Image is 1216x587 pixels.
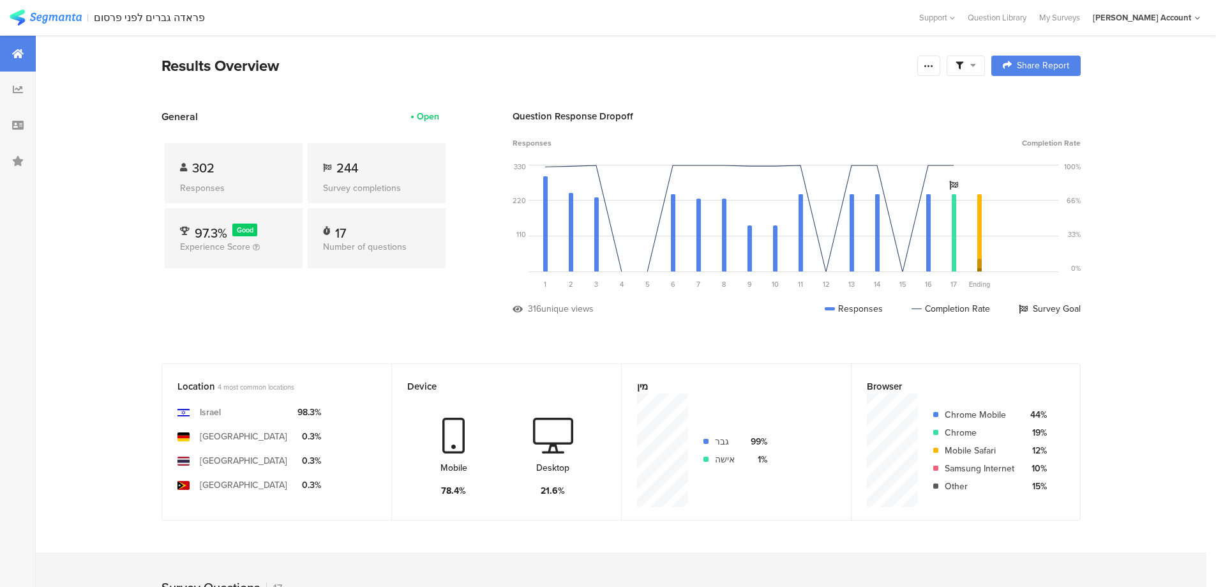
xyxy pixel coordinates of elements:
span: Responses [513,137,552,149]
span: Number of questions [323,240,407,254]
div: Responses [180,181,287,195]
div: Ending [966,279,992,289]
span: 17 [950,279,957,289]
span: 16 [925,279,932,289]
span: 8 [722,279,726,289]
div: 0.3% [297,454,321,468]
div: 15% [1025,480,1047,493]
div: Desktop [536,461,569,475]
div: Chrome Mobile [945,408,1014,422]
div: Support [919,8,955,27]
div: [PERSON_NAME] Account [1093,11,1191,24]
div: Samsung Internet [945,462,1014,475]
div: 99% [745,435,767,448]
div: Browser [867,379,1044,393]
div: אישה [715,453,735,466]
span: 244 [336,158,358,178]
img: segmanta logo [10,10,82,26]
div: Completion Rate [912,302,990,316]
div: 100% [1064,162,1081,172]
div: 110 [516,229,526,240]
div: [GEOGRAPHIC_DATA] [200,454,287,468]
span: 13 [848,279,855,289]
div: 66% [1067,195,1081,206]
div: 10% [1025,462,1047,475]
span: 4 [620,279,624,289]
div: 21.6% [541,484,565,498]
span: 9 [747,279,752,289]
div: Chrome [945,426,1014,439]
div: 316 [528,302,541,316]
div: פראדה גברים לפני פרסום [94,11,205,24]
span: 2 [569,279,573,289]
div: 78.4% [441,484,466,498]
span: 3 [594,279,598,289]
div: Survey completions [323,181,430,195]
span: Good [237,225,253,235]
span: 97.3% [195,224,227,243]
span: Share Report [1017,61,1069,70]
div: Responses [825,302,883,316]
div: 0.3% [297,430,321,443]
div: 330 [514,162,526,172]
span: 4 most common locations [218,382,294,392]
span: 6 [671,279,675,289]
span: Completion Rate [1022,137,1081,149]
div: Question Response Dropoff [513,109,1081,123]
div: 98.3% [297,406,321,419]
span: 14 [874,279,880,289]
div: unique views [541,302,594,316]
span: 15 [899,279,906,289]
div: גבר [715,435,735,448]
div: מין [637,379,814,393]
a: Question Library [961,11,1033,24]
div: 17 [335,224,346,236]
div: 33% [1068,229,1081,240]
span: 1 [544,279,546,289]
a: My Surveys [1033,11,1086,24]
span: 10 [772,279,779,289]
div: Survey Goal [1019,302,1081,316]
div: [GEOGRAPHIC_DATA] [200,430,287,443]
span: 11 [798,279,803,289]
i: Survey Goal [949,181,958,190]
div: Location [177,379,355,393]
div: Other [945,480,1014,493]
div: 220 [513,195,526,206]
div: [GEOGRAPHIC_DATA] [200,478,287,492]
span: 302 [192,158,214,178]
div: Open [417,110,439,123]
div: Mobile Safari [945,444,1014,457]
div: 12% [1025,444,1047,457]
div: 19% [1025,426,1047,439]
span: 12 [823,279,830,289]
div: 44% [1025,408,1047,422]
span: 5 [645,279,650,289]
div: 0.3% [297,478,321,492]
div: Israel [200,406,221,419]
div: | [87,10,89,25]
div: Device [407,379,585,393]
span: 7 [696,279,700,289]
span: General [161,109,198,124]
div: 0% [1071,263,1081,273]
div: Mobile [440,461,467,475]
span: Experience Score [180,240,250,254]
div: Results Overview [161,54,911,77]
div: 1% [745,453,767,466]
